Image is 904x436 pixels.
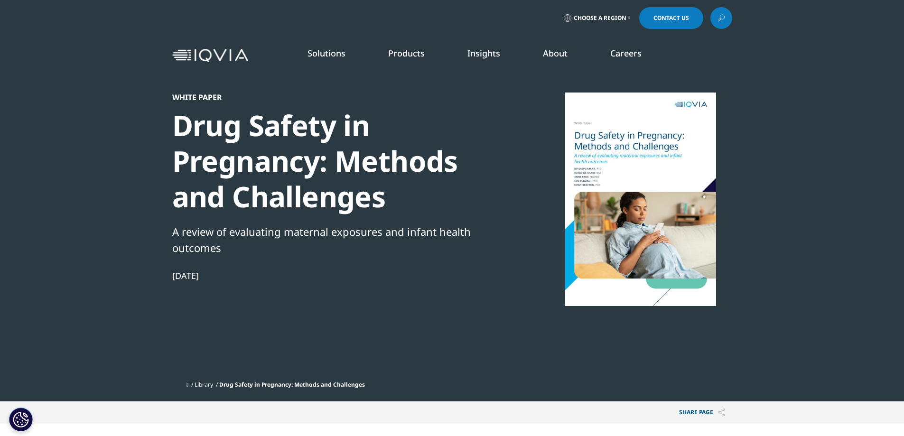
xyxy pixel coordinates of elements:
[672,401,732,424] button: Share PAGEShare PAGE
[252,33,732,78] nav: Primary
[672,401,732,424] p: Share PAGE
[172,270,498,281] div: [DATE]
[574,14,626,22] span: Choose a Region
[653,15,689,21] span: Contact Us
[639,7,703,29] a: Contact Us
[467,47,500,59] a: Insights
[219,380,365,389] span: Drug Safety in Pregnancy: Methods and Challenges
[172,108,498,214] div: Drug Safety in Pregnancy: Methods and Challenges
[543,47,568,59] a: About
[388,47,425,59] a: Products
[195,380,213,389] a: Library
[172,49,248,63] img: IQVIA Healthcare Information Technology and Pharma Clinical Research Company
[172,93,498,102] div: White Paper
[9,408,33,431] button: Cookies Settings
[308,47,345,59] a: Solutions
[610,47,642,59] a: Careers
[718,408,725,417] img: Share PAGE
[172,223,498,256] div: A review of evaluating maternal exposures and infant health outcomes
